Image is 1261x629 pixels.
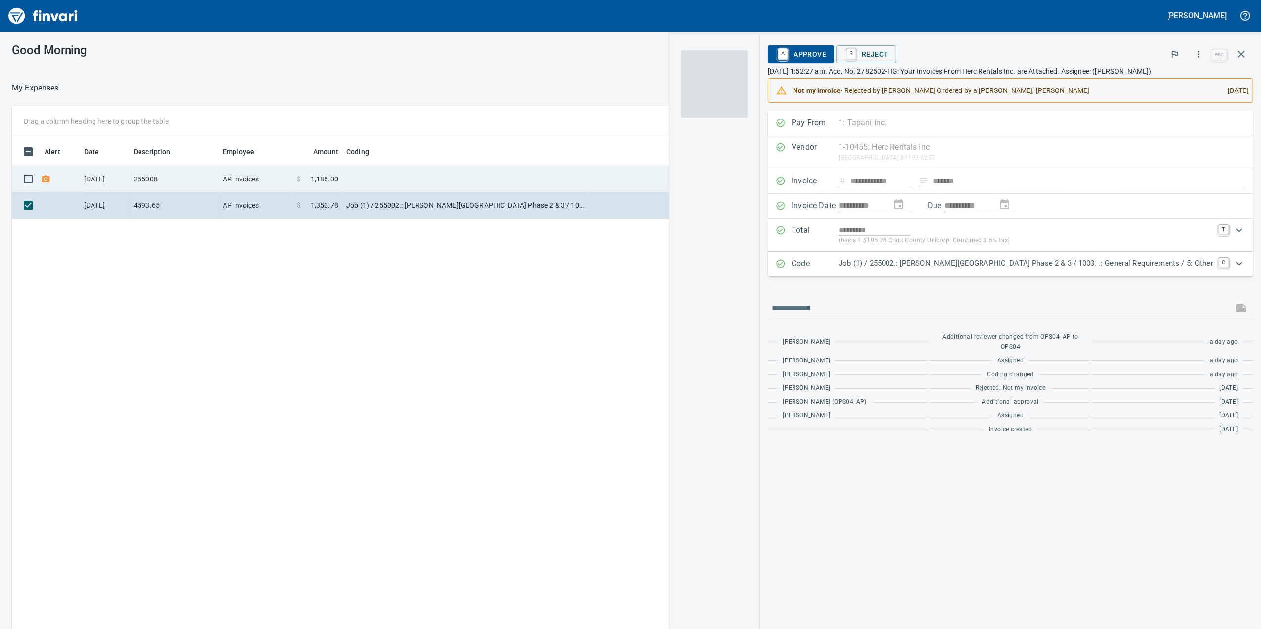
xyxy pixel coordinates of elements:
td: AP Invoices [219,166,293,192]
span: a day ago [1210,356,1238,366]
nav: breadcrumb [12,82,59,94]
span: Receipt Required [41,176,51,182]
h5: [PERSON_NAME] [1168,10,1227,21]
span: Close invoice [1210,43,1253,66]
span: [PERSON_NAME] [783,337,830,347]
h3: Good Morning [12,44,326,57]
button: RReject [836,45,896,63]
span: Assigned [997,356,1024,366]
span: $ [297,200,301,210]
span: Date [84,146,112,158]
p: [DATE] 1:52:27 am. Acct No. 2782502-HG: Your Invoices From Herc Rentals Inc. are Attached. Assign... [768,66,1253,76]
button: [PERSON_NAME] [1165,8,1229,23]
span: Description [134,146,171,158]
span: [DATE] [1220,411,1238,421]
p: Code [792,258,839,270]
span: [PERSON_NAME] [783,383,830,393]
td: [DATE] [80,166,130,192]
td: AP Invoices [219,192,293,219]
a: T [1219,225,1229,234]
p: My Expenses [12,82,59,94]
span: Additional approval [982,397,1039,407]
td: Job (1) / 255002.: [PERSON_NAME][GEOGRAPHIC_DATA] Phase 2 & 3 / 1003. .: General Requirements / 5... [342,192,590,219]
span: Alert [45,146,73,158]
span: $ [297,174,301,184]
span: 1,186.00 [311,174,338,184]
span: Date [84,146,99,158]
span: a day ago [1210,337,1238,347]
span: Amount [300,146,338,158]
span: [DATE] [1220,383,1238,393]
span: This records your message into the invoice and notifies anyone mentioned [1229,296,1253,320]
button: AApprove [768,45,834,63]
span: [PERSON_NAME] [783,370,830,380]
span: Coding changed [987,370,1034,380]
p: Drag a column heading here to group the table [24,116,169,126]
div: Expand [768,219,1253,252]
p: Total [792,225,839,246]
p: (basis + $105.78 Clark County Unicorp. Combined 8.5% tax) [839,236,1213,246]
span: Description [134,146,184,158]
div: - Rejected by [PERSON_NAME] Ordered by a [PERSON_NAME], [PERSON_NAME] [793,82,1220,99]
span: Coding [346,146,369,158]
span: [PERSON_NAME] (OPS04_AP) [783,397,867,407]
a: C [1219,258,1229,268]
a: R [846,48,856,59]
div: Expand [768,252,1253,276]
span: Additional reviewer changed from OPS04_AP to OPS04 [935,332,1086,352]
span: [PERSON_NAME] [783,411,830,421]
td: 4593.65 [130,192,219,219]
span: [PERSON_NAME] [783,356,830,366]
span: Coding [346,146,382,158]
button: More [1188,44,1210,65]
strong: Not my invoice [793,87,841,94]
button: Flag [1164,44,1186,65]
a: A [778,48,788,59]
td: 255008 [130,166,219,192]
a: esc [1212,49,1227,60]
span: Assigned [997,411,1024,421]
span: Employee [223,146,254,158]
span: a day ago [1210,370,1238,380]
span: [DATE] [1220,397,1238,407]
div: [DATE] [1220,82,1249,99]
span: Amount [313,146,338,158]
span: Employee [223,146,267,158]
p: Job (1) / 255002.: [PERSON_NAME][GEOGRAPHIC_DATA] Phase 2 & 3 / 1003. .: General Requirements / 5... [839,258,1213,269]
span: Rejected: Not my invoice [976,383,1046,393]
span: Invoice created [989,425,1032,435]
span: [DATE] [1220,425,1238,435]
span: Reject [844,46,888,63]
span: 1,350.78 [311,200,338,210]
span: Approve [776,46,826,63]
td: [DATE] [80,192,130,219]
img: Finvari [6,4,80,28]
span: Alert [45,146,60,158]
